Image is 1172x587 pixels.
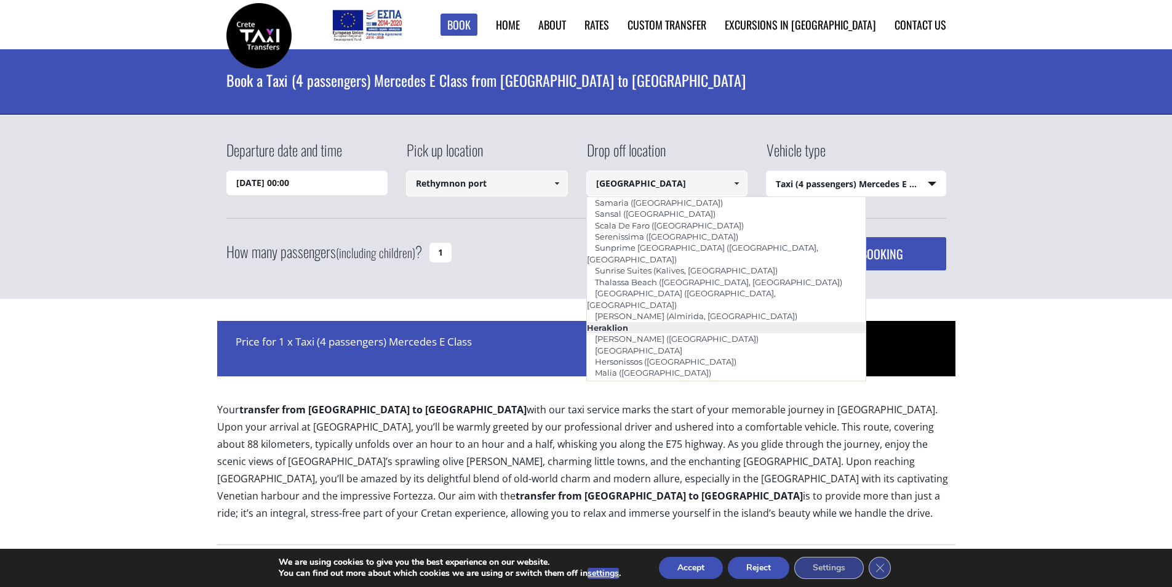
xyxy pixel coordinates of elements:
[767,171,946,197] span: Taxi (4 passengers) Mercedes E Class
[516,489,803,503] b: transfer from [GEOGRAPHIC_DATA] to [GEOGRAPHIC_DATA]
[587,285,776,313] a: [GEOGRAPHIC_DATA] ([GEOGRAPHIC_DATA], [GEOGRAPHIC_DATA])
[496,17,520,33] a: Home
[628,17,706,33] a: Custom Transfer
[336,243,415,262] small: (including children)
[725,17,876,33] a: Excursions in [GEOGRAPHIC_DATA]
[587,307,805,325] a: [PERSON_NAME] (Almirida, [GEOGRAPHIC_DATA])
[587,330,767,347] a: [PERSON_NAME] ([GEOGRAPHIC_DATA])
[584,17,609,33] a: Rates
[766,139,826,171] label: Vehicle type
[586,139,666,171] label: Drop off location
[226,28,292,41] a: Crete Taxi Transfers | Book a Taxi transfer from Heraklion airport to Rethymnon city | Crete Taxi...
[587,205,724,222] a: Sansal ([GEOGRAPHIC_DATA])
[538,17,566,33] a: About
[586,171,748,196] input: Select drop-off location
[226,237,422,267] label: How many passengers ?
[406,171,568,196] input: Select pickup location
[588,568,619,579] button: settings
[587,194,731,211] a: Samaria ([GEOGRAPHIC_DATA])
[239,403,527,416] b: transfer from [GEOGRAPHIC_DATA] to [GEOGRAPHIC_DATA]
[226,49,946,111] h1: Book a Taxi (4 passengers) Mercedes E Class from [GEOGRAPHIC_DATA] to [GEOGRAPHIC_DATA]
[587,262,786,279] a: Sunrise Suites (Kalives, [GEOGRAPHIC_DATA])
[587,322,866,333] li: Heraklion
[279,557,621,568] p: We are using cookies to give you the best experience on our website.
[728,557,789,579] button: Reject
[440,14,477,36] a: Book
[226,3,292,68] img: Crete Taxi Transfers | Book a Taxi transfer from Heraklion airport to Rethymnon city | Crete Taxi...
[587,342,690,359] a: [GEOGRAPHIC_DATA]
[546,171,567,196] a: Show All Items
[895,17,946,33] a: Contact us
[794,557,864,579] button: Settings
[226,139,342,171] label: Departure date and time
[217,401,955,532] p: Your with our taxi service marks the start of your memorable journey in [GEOGRAPHIC_DATA]. Upon y...
[587,217,752,234] a: Scala De Faro ([GEOGRAPHIC_DATA])
[869,557,891,579] button: Close GDPR Cookie Banner
[727,171,747,196] a: Show All Items
[587,239,818,267] a: Sunprime [GEOGRAPHIC_DATA] ([GEOGRAPHIC_DATA], [GEOGRAPHIC_DATA])
[587,353,744,370] a: Hersonissos ([GEOGRAPHIC_DATA])
[330,6,404,43] img: e-bannersEUERDF180X90.jpg
[406,139,483,171] label: Pick up location
[587,228,746,245] a: Serenissima ([GEOGRAPHIC_DATA])
[659,557,723,579] button: Accept
[587,273,850,291] a: Thalassa Beach ([GEOGRAPHIC_DATA], [GEOGRAPHIC_DATA])
[279,568,621,579] p: You can find out more about which cookies we are using or switch them off in .
[217,321,586,376] div: Price for 1 x Taxi (4 passengers) Mercedes E Class
[587,364,719,381] a: Malia ([GEOGRAPHIC_DATA])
